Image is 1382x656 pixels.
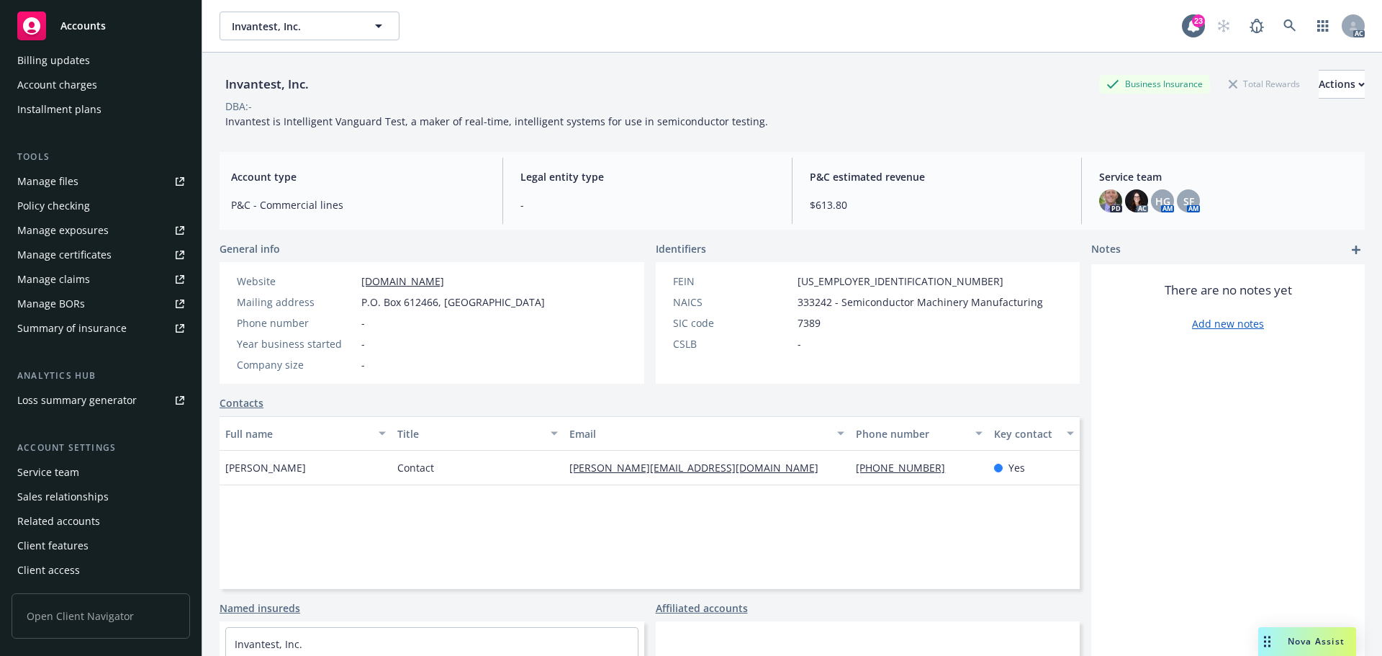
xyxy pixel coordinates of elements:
div: Account charges [17,73,97,96]
div: Service team [17,461,79,484]
a: Switch app [1309,12,1337,40]
a: [PHONE_NUMBER] [856,461,957,475]
div: Manage claims [17,268,90,291]
span: Identifiers [656,241,706,256]
a: Loss summary generator [12,389,190,412]
div: Phone number [856,426,966,441]
div: CSLB [673,336,792,351]
a: Manage files [12,170,190,193]
span: [US_EMPLOYER_IDENTIFICATION_NUMBER] [798,274,1003,289]
a: Sales relationships [12,485,190,508]
a: [PERSON_NAME][EMAIL_ADDRESS][DOMAIN_NAME] [569,461,830,475]
span: - [798,336,801,351]
a: Affiliated accounts [656,601,748,616]
a: Manage exposures [12,219,190,242]
div: Sales relationships [17,485,109,508]
a: Manage BORs [12,292,190,315]
a: Report a Bug [1242,12,1271,40]
a: Client features [12,534,190,557]
button: Key contact [988,416,1080,451]
span: 7389 [798,315,821,331]
div: NAICS [673,295,792,310]
div: Policy checking [17,194,90,217]
span: P.O. Box 612466, [GEOGRAPHIC_DATA] [361,295,545,310]
a: Contacts [220,395,263,410]
div: FEIN [673,274,792,289]
div: Installment plans [17,98,101,121]
div: Total Rewards [1221,75,1307,93]
div: Website [237,274,356,289]
button: Title [392,416,564,451]
img: photo [1099,189,1122,212]
a: Service team [12,461,190,484]
a: Summary of insurance [12,317,190,340]
span: P&C estimated revenue [810,169,1064,184]
button: Phone number [850,416,988,451]
div: Related accounts [17,510,100,533]
div: SIC code [673,315,792,331]
a: Search [1275,12,1304,40]
div: Email [569,426,828,441]
a: Manage certificates [12,243,190,266]
a: Account charges [12,73,190,96]
span: Service team [1099,169,1353,184]
span: Nova Assist [1288,635,1345,647]
div: Mailing address [237,295,356,310]
a: Policy checking [12,194,190,217]
a: Invantest, Inc. [235,637,302,651]
button: Invantest, Inc. [220,12,399,40]
a: Client access [12,559,190,582]
span: Account type [231,169,485,184]
span: Accounts [60,20,106,32]
button: Email [564,416,850,451]
div: Full name [225,426,370,441]
div: Key contact [994,426,1058,441]
span: General info [220,241,280,256]
div: Invantest, Inc. [220,75,315,94]
span: There are no notes yet [1165,282,1292,299]
div: Company size [237,357,356,372]
div: 23 [1192,14,1205,27]
span: - [520,197,774,212]
span: Contact [397,460,434,475]
a: [DOMAIN_NAME] [361,274,444,288]
a: Manage claims [12,268,190,291]
a: Add new notes [1192,316,1264,331]
span: SF [1183,194,1194,209]
a: Installment plans [12,98,190,121]
a: Named insureds [220,601,300,616]
span: HG [1155,194,1170,209]
span: - [361,315,365,331]
span: [PERSON_NAME] [225,460,306,475]
span: - [361,336,365,351]
button: Full name [220,416,392,451]
a: Accounts [12,6,190,46]
span: $613.80 [810,197,1064,212]
div: Manage certificates [17,243,112,266]
a: Start snowing [1209,12,1238,40]
div: Business Insurance [1099,75,1210,93]
div: Account settings [12,441,190,455]
div: Phone number [237,315,356,331]
div: Client access [17,559,80,582]
div: Actions [1319,71,1365,98]
div: Drag to move [1258,627,1276,656]
div: Client features [17,534,89,557]
div: Summary of insurance [17,317,127,340]
div: Billing updates [17,49,90,72]
span: Invantest, Inc. [232,19,356,34]
span: Open Client Navigator [12,593,190,639]
a: add [1347,241,1365,259]
a: Billing updates [12,49,190,72]
span: Notes [1091,241,1121,259]
span: - [361,357,365,372]
div: Analytics hub [12,369,190,383]
div: Manage exposures [17,219,109,242]
img: photo [1125,189,1148,212]
div: Loss summary generator [17,389,137,412]
div: Year business started [237,336,356,351]
span: Yes [1008,460,1025,475]
div: Tools [12,150,190,164]
button: Nova Assist [1258,627,1356,656]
